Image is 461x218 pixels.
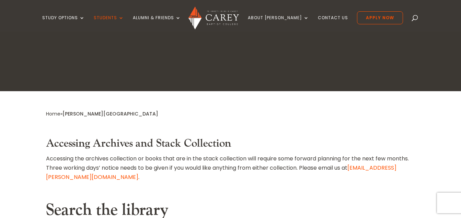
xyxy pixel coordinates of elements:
[248,15,309,32] a: About [PERSON_NAME]
[62,110,158,117] span: [PERSON_NAME][GEOGRAPHIC_DATA]
[46,137,415,154] h3: Accessing Archives and Stack Collection
[46,110,60,117] a: Home
[42,15,85,32] a: Study Options
[46,154,415,182] p: Accessing the archives collection or books that are in the stack collection will require some for...
[318,15,348,32] a: Contact Us
[46,110,158,117] span: »
[188,7,239,29] img: Carey Baptist College
[357,11,403,24] a: Apply Now
[94,15,124,32] a: Students
[133,15,181,32] a: Alumni & Friends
